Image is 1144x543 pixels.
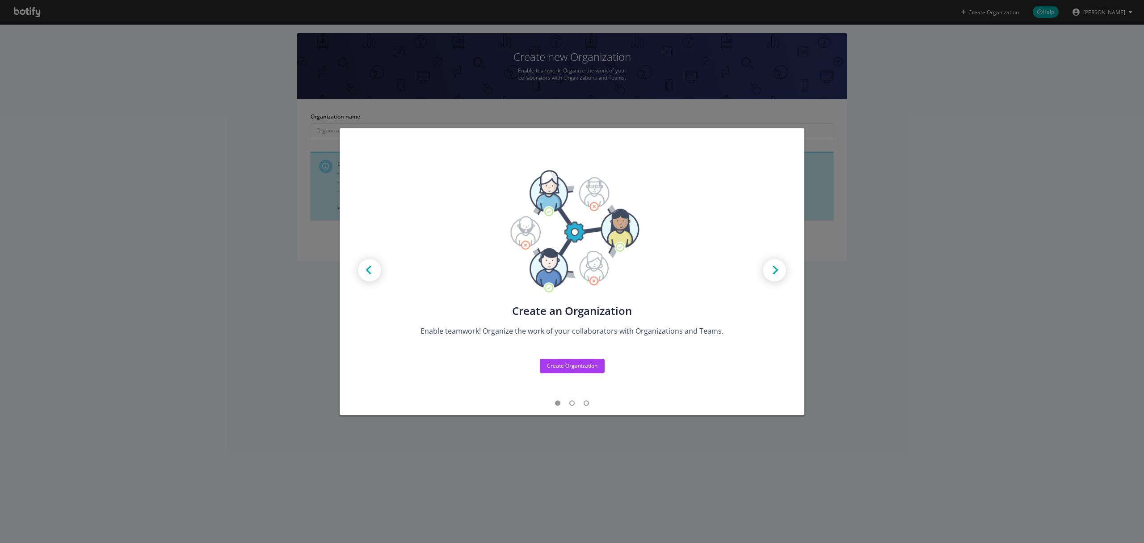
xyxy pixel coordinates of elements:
div: Create Organization [547,362,597,369]
div: Create an Organization [413,305,731,317]
div: modal [340,128,804,415]
img: Tutorial [505,170,639,293]
button: Create Organization [540,359,605,373]
img: Prev arrow [349,251,390,291]
div: Enable teamwork! Organize the work of your collaborators with Organizations and Teams. [413,326,731,336]
img: Next arrow [754,251,795,291]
